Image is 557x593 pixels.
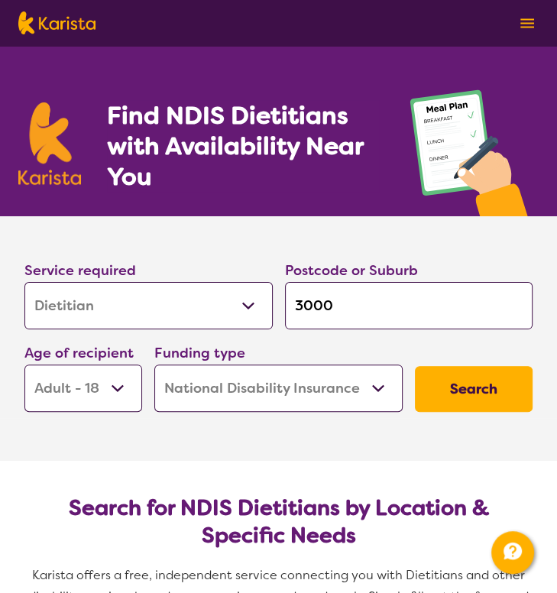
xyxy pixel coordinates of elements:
button: Channel Menu [491,531,534,574]
button: Search [415,366,533,412]
img: menu [520,18,534,28]
label: Postcode or Suburb [285,261,418,280]
img: Karista logo [18,102,81,185]
img: dietitian [405,83,539,216]
label: Funding type [154,344,245,362]
img: Karista logo [18,11,96,34]
label: Service required [24,261,136,280]
h1: Find NDIS Dietitians with Availability Near You [107,100,379,192]
label: Age of recipient [24,344,134,362]
input: Type [285,282,533,329]
h2: Search for NDIS Dietitians by Location & Specific Needs [37,494,520,549]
